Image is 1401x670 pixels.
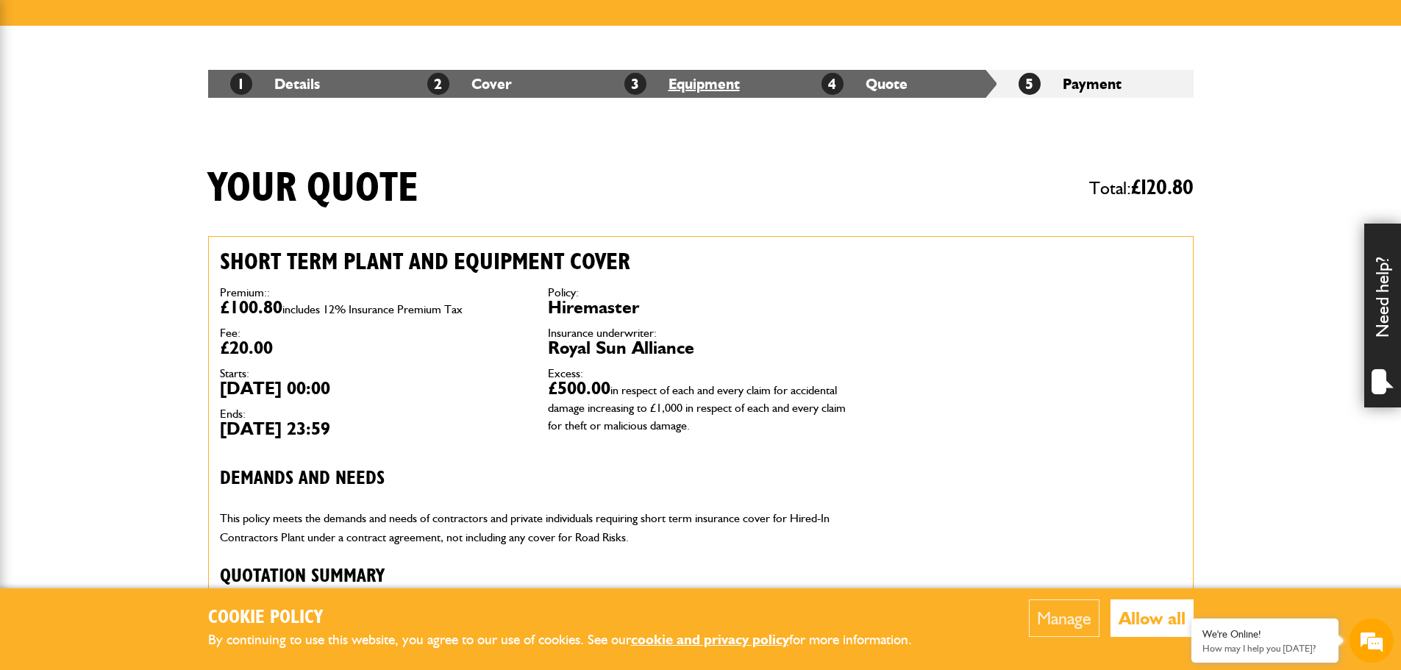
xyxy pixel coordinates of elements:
a: cookie and privacy policy [631,631,789,648]
li: Quote [799,70,997,98]
button: Allow all [1111,599,1194,637]
li: Payment [997,70,1194,98]
input: Enter your email address [19,179,268,212]
dt: Insurance underwriter: [548,327,854,339]
h2: Short term plant and equipment cover [220,248,854,276]
h2: Cookie Policy [208,607,936,630]
span: 120.80 [1141,177,1194,199]
span: £ [1131,177,1194,199]
p: By continuing to use this website, you agree to our use of cookies. See our for more information. [208,629,936,652]
span: 2 [427,73,449,95]
img: d_20077148190_company_1631870298795_20077148190 [25,82,62,102]
span: 1 [230,73,252,95]
dt: Fee: [220,327,526,339]
span: 5 [1019,73,1041,95]
dd: [DATE] 00:00 [220,379,526,397]
input: Enter your phone number [19,223,268,255]
dt: Policy: [548,287,854,299]
div: Minimize live chat window [241,7,277,43]
dt: Premium:: [220,287,526,299]
dd: £500.00 [548,379,854,432]
dd: Hiremaster [548,299,854,316]
button: Manage [1029,599,1099,637]
span: in respect of each and every claim for accidental damage increasing to £1,000 in respect of each ... [548,383,846,432]
span: 3 [624,73,646,95]
span: 4 [821,73,844,95]
dt: Starts: [220,368,526,379]
dt: Ends: [220,408,526,420]
p: How may I help you today? [1202,643,1327,654]
input: Enter your last name [19,136,268,168]
em: Start Chat [200,453,267,473]
div: We're Online! [1202,628,1327,641]
span: Total: [1089,171,1194,205]
h1: Your quote [208,164,418,213]
a: 1Details [230,75,320,93]
dd: [DATE] 23:59 [220,420,526,438]
dd: £100.80 [220,299,526,316]
a: 3Equipment [624,75,740,93]
div: Chat with us now [76,82,247,101]
p: This policy meets the demands and needs of contractors and private individuals requiring short te... [220,509,854,546]
h3: Demands and needs [220,468,854,491]
span: includes 12% Insurance Premium Tax [282,302,463,316]
div: Need help? [1364,224,1401,407]
dd: Royal Sun Alliance [548,339,854,357]
dd: £20.00 [220,339,526,357]
h3: Quotation Summary [220,566,854,588]
dt: Excess: [548,368,854,379]
a: 2Cover [427,75,512,93]
textarea: Type your message and hit 'Enter' [19,266,268,441]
